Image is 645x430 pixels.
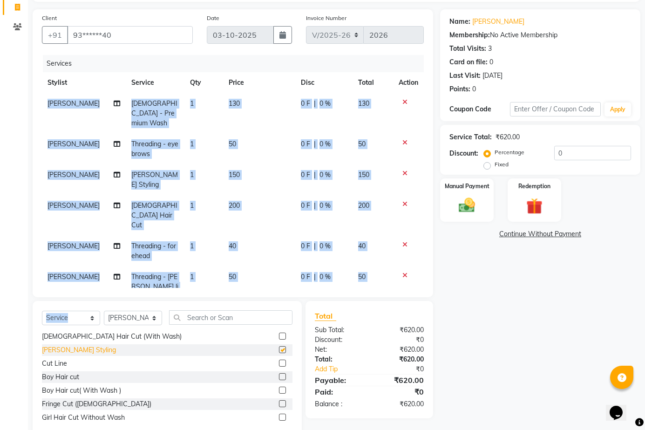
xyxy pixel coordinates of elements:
[314,272,316,282] span: |
[521,196,547,216] img: _gift.svg
[131,242,176,260] span: Threading - forehead
[42,372,79,382] div: Boy Hair cut
[190,140,194,148] span: 1
[449,57,488,67] div: Card on file:
[496,132,520,142] div: ₹620.00
[48,273,100,281] span: [PERSON_NAME]
[42,26,68,44] button: +91
[190,242,194,250] span: 1
[42,332,182,341] div: [DEMOGRAPHIC_DATA] Hair Cut (With Wash)
[308,364,380,374] a: Add Tip
[48,140,100,148] span: [PERSON_NAME]
[319,170,331,180] span: 0 %
[308,345,369,355] div: Net:
[353,72,393,93] th: Total
[319,241,331,251] span: 0 %
[472,84,476,94] div: 0
[604,102,631,116] button: Apply
[126,72,184,93] th: Service
[314,139,316,149] span: |
[495,160,509,169] label: Fixed
[42,345,116,355] div: [PERSON_NAME] Styling
[301,170,310,180] span: 0 F
[380,364,431,374] div: ₹0
[315,311,336,321] span: Total
[42,413,125,423] div: Girl Hair Cut Without Wash
[358,99,369,108] span: 130
[393,72,424,93] th: Action
[308,399,369,409] div: Balance :
[48,171,100,179] span: [PERSON_NAME]
[308,375,369,386] div: Payable:
[606,393,636,421] iframe: chat widget
[369,375,431,386] div: ₹620.00
[449,84,470,94] div: Points:
[223,72,295,93] th: Price
[319,201,331,211] span: 0 %
[48,201,100,210] span: [PERSON_NAME]
[358,140,366,148] span: 50
[295,72,353,93] th: Disc
[190,201,194,210] span: 1
[301,201,310,211] span: 0 F
[42,386,121,396] div: Boy Hair cut( With Wash )
[489,57,493,67] div: 0
[358,201,369,210] span: 200
[308,386,369,397] div: Paid:
[301,99,310,109] span: 0 F
[67,26,193,44] input: Search by Name/Mobile/Email/Code
[301,241,310,251] span: 0 F
[169,310,292,325] input: Search or Scan
[495,148,524,157] label: Percentage
[518,182,550,191] label: Redemption
[314,170,316,180] span: |
[207,14,219,22] label: Date
[488,44,492,54] div: 3
[308,355,369,364] div: Total:
[42,14,57,22] label: Client
[319,99,331,109] span: 0 %
[301,272,310,282] span: 0 F
[472,17,524,27] a: [PERSON_NAME]
[482,71,502,81] div: [DATE]
[190,99,194,108] span: 1
[510,102,601,116] input: Enter Offer / Coupon Code
[319,139,331,149] span: 0 %
[229,99,240,108] span: 130
[184,72,224,93] th: Qty
[369,355,431,364] div: ₹620.00
[42,399,151,409] div: Fringe Cut ([DEMOGRAPHIC_DATA])
[449,30,490,40] div: Membership:
[190,273,194,281] span: 1
[229,242,236,250] span: 40
[449,17,470,27] div: Name:
[445,182,489,191] label: Manual Payment
[369,325,431,335] div: ₹620.00
[449,149,478,158] div: Discount:
[131,171,178,189] span: [PERSON_NAME] Styling
[131,273,178,300] span: Threading - [PERSON_NAME] line
[369,335,431,345] div: ₹0
[229,140,236,148] span: 50
[301,139,310,149] span: 0 F
[42,359,67,369] div: Cut Line
[314,99,316,109] span: |
[314,201,316,211] span: |
[314,241,316,251] span: |
[43,55,431,72] div: Services
[449,132,492,142] div: Service Total:
[131,201,177,229] span: [DEMOGRAPHIC_DATA] Hair Cut
[369,345,431,355] div: ₹620.00
[449,104,510,114] div: Coupon Code
[190,171,194,179] span: 1
[449,30,631,40] div: No Active Membership
[42,72,126,93] th: Stylist
[308,335,369,345] div: Discount:
[358,171,369,179] span: 150
[449,44,486,54] div: Total Visits:
[369,386,431,397] div: ₹0
[369,399,431,409] div: ₹620.00
[358,242,366,250] span: 40
[449,71,481,81] div: Last Visit:
[131,140,178,158] span: Threading - eyebrows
